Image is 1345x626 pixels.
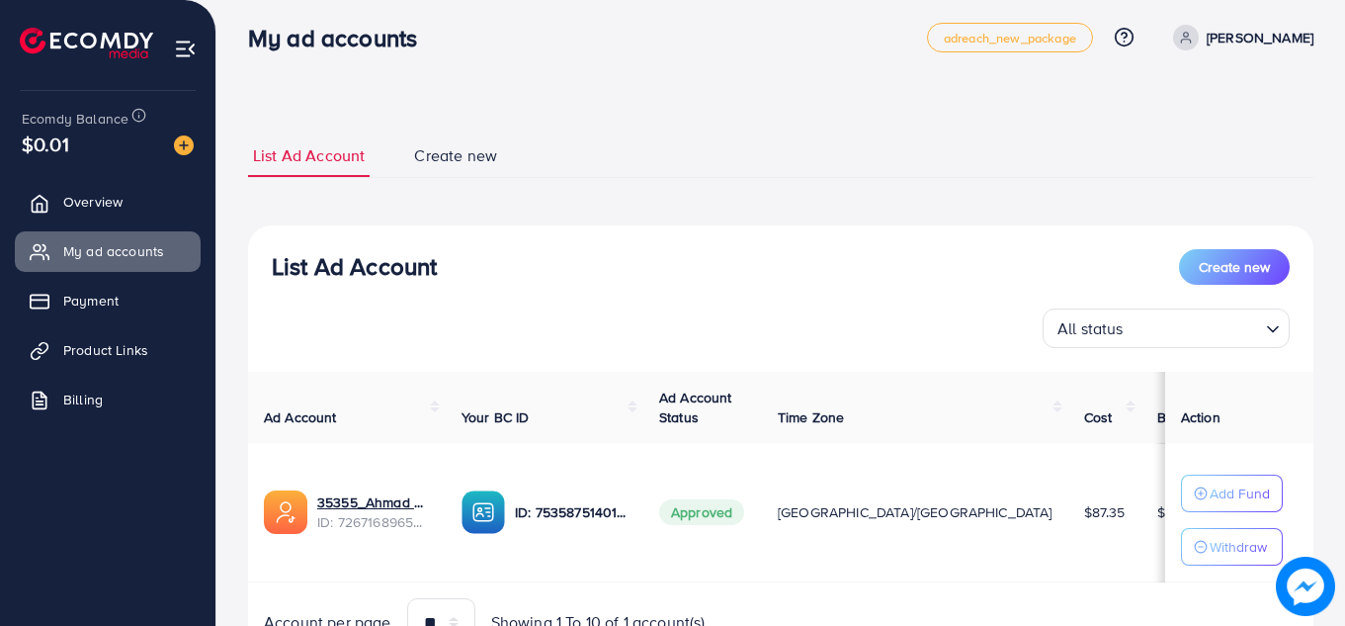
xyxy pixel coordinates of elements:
[63,192,123,212] span: Overview
[15,330,201,370] a: Product Links
[174,38,197,60] img: menu
[317,492,430,512] a: 35355_Ahmad Shujaat_1692019642282
[264,491,307,534] img: ic-ads-acc.e4c84228.svg
[778,502,1052,522] span: [GEOGRAPHIC_DATA]/[GEOGRAPHIC_DATA]
[317,492,430,533] div: <span class='underline'>35355_Ahmad Shujaat_1692019642282</span></br>7267168965397430274
[462,407,530,427] span: Your BC ID
[272,252,437,281] h3: List Ad Account
[1179,249,1290,285] button: Create new
[1181,475,1283,512] button: Add Fund
[1181,407,1220,427] span: Action
[1181,528,1283,566] button: Withdraw
[1053,314,1128,343] span: All status
[63,390,103,409] span: Billing
[15,182,201,222] a: Overview
[253,144,365,167] span: List Ad Account
[1276,557,1335,616] img: image
[63,291,119,311] span: Payment
[15,231,201,271] a: My ad accounts
[317,512,430,532] span: ID: 7267168965397430274
[22,130,69,158] span: $0.01
[63,241,164,261] span: My ad accounts
[515,500,628,524] p: ID: 7535875140145692673
[659,388,732,427] span: Ad Account Status
[944,32,1076,45] span: adreach_new_package
[927,23,1093,52] a: adreach_new_package
[778,407,844,427] span: Time Zone
[264,407,337,427] span: Ad Account
[20,28,153,58] img: logo
[248,24,433,52] h3: My ad accounts
[1199,257,1270,277] span: Create new
[1165,25,1313,50] a: [PERSON_NAME]
[174,135,194,155] img: image
[1043,309,1290,348] div: Search for option
[414,144,497,167] span: Create new
[1210,535,1267,559] p: Withdraw
[15,281,201,320] a: Payment
[1207,26,1313,49] p: [PERSON_NAME]
[15,380,201,419] a: Billing
[1084,502,1126,522] span: $87.35
[659,499,744,525] span: Approved
[63,340,148,360] span: Product Links
[1210,482,1270,505] p: Add Fund
[1084,407,1113,427] span: Cost
[462,491,505,534] img: ic-ba-acc.ded83a64.svg
[1130,311,1258,343] input: Search for option
[22,109,128,129] span: Ecomdy Balance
